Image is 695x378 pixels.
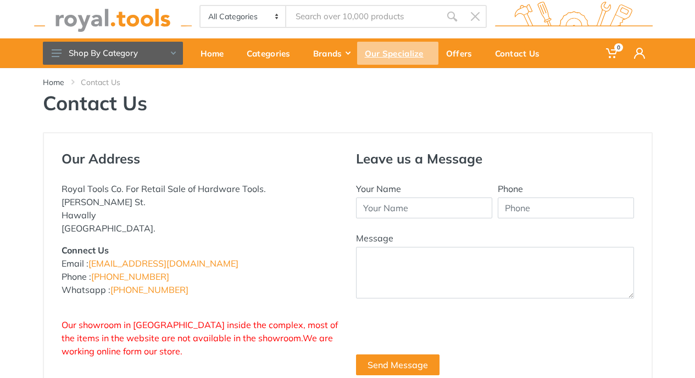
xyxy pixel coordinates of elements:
[357,42,438,65] div: Our Specialize
[614,43,623,52] span: 0
[356,232,393,245] label: Message
[356,151,634,167] h4: Leave us a Message
[356,312,523,354] iframe: reCAPTCHA
[239,38,305,68] a: Categories
[81,77,137,88] li: Contact Us
[495,2,653,32] img: royal.tools Logo
[62,244,340,296] p: Email : Phone : Whatsapp :
[88,258,238,269] a: [EMAIL_ADDRESS][DOMAIN_NAME]
[239,42,305,65] div: Categories
[62,182,340,235] p: Royal Tools Co. For Retail Sale of Hardware Tools. [PERSON_NAME] St. Hawally [GEOGRAPHIC_DATA].
[43,42,183,65] button: Shop By Category
[305,42,357,65] div: Brands
[91,271,169,282] a: [PHONE_NUMBER]
[598,38,626,68] a: 0
[43,77,64,88] a: Home
[438,42,487,65] div: Offers
[193,38,239,68] a: Home
[438,38,487,68] a: Offers
[201,6,287,27] select: Category
[356,198,492,218] input: Your Name
[110,284,188,295] a: [PHONE_NUMBER]
[356,354,440,375] button: Send Message
[357,38,438,68] a: Our Specialize
[62,319,338,357] span: Our showroom in [GEOGRAPHIC_DATA] inside the complex, most of the items in the website are not av...
[487,42,555,65] div: Contact Us
[498,198,634,218] input: Phone
[286,5,440,28] input: Site search
[487,38,555,68] a: Contact Us
[43,77,653,88] nav: breadcrumb
[34,2,192,32] img: royal.tools Logo
[62,151,340,167] h4: Our Address
[356,182,401,195] label: Your Name
[43,91,653,115] h1: Contact Us
[498,182,523,195] label: Phone
[62,245,109,256] strong: Connect Us
[193,42,239,65] div: Home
